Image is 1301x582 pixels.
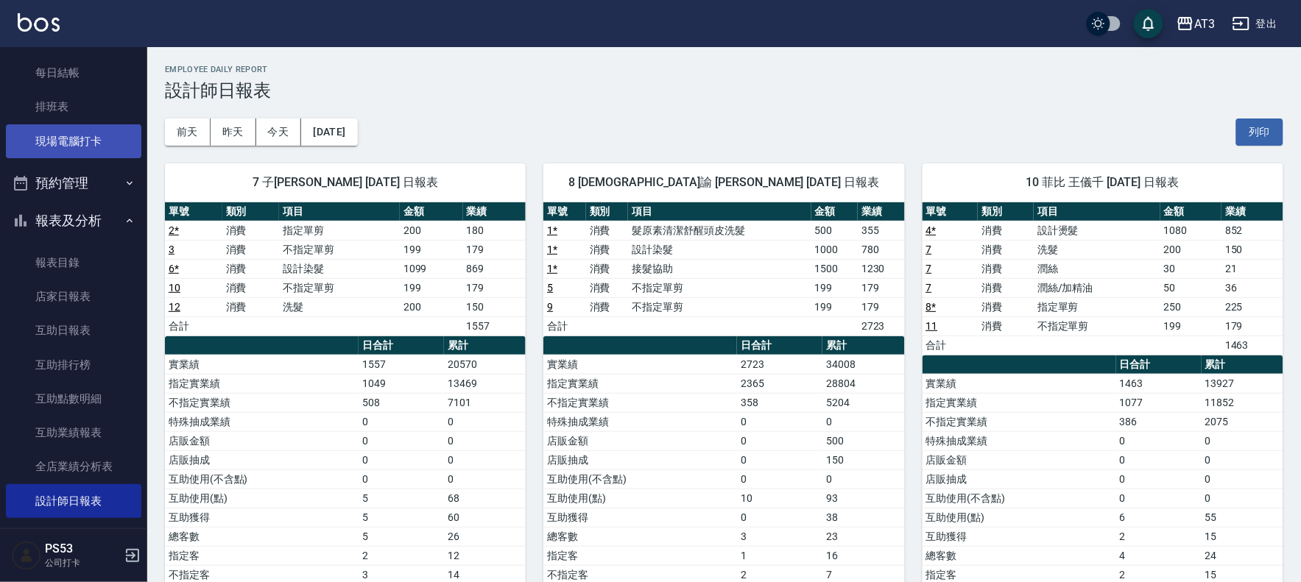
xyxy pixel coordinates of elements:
td: 總客數 [543,527,737,546]
td: 38 [822,508,904,527]
a: 設計師日報表 [6,484,141,518]
a: 現場電腦打卡 [6,124,141,158]
button: 登出 [1227,10,1283,38]
th: 業績 [1221,202,1283,221]
a: 7 [926,263,932,274]
button: [DATE] [301,118,357,146]
td: 潤絲 [1034,259,1160,278]
td: 設計燙髮 [1034,221,1160,240]
td: 店販抽成 [923,469,1116,489]
td: 消費 [586,221,629,240]
td: 852 [1221,221,1283,240]
a: 互助業績報表 [6,416,141,450]
h5: PS53 [45,542,120,556]
td: 特殊抽成業績 [543,412,737,431]
td: 特殊抽成業績 [923,431,1116,450]
td: 不指定實業績 [165,393,359,412]
a: 9 [547,301,553,313]
td: 0 [359,450,444,469]
td: 互助獲得 [923,527,1116,546]
td: 200 [400,221,463,240]
td: 消費 [586,297,629,316]
td: 199 [400,278,463,297]
td: 消費 [978,297,1034,316]
td: 0 [822,469,904,489]
td: 合計 [543,316,586,336]
h2: Employee Daily Report [165,65,1283,74]
td: 不指定單剪 [279,240,400,259]
h3: 設計師日報表 [165,80,1283,101]
button: 列印 [1236,118,1283,146]
div: AT3 [1194,15,1215,33]
td: 店販金額 [165,431,359,450]
td: 0 [444,450,526,469]
td: 店販金額 [923,450,1116,469]
td: 1000 [811,240,858,259]
td: 250 [1160,297,1222,316]
td: 洗髮 [1034,240,1160,259]
td: 508 [359,393,444,412]
td: 200 [1160,240,1222,259]
td: 1463 [1116,374,1202,393]
a: 設計師業績分析表 [6,518,141,552]
td: 869 [463,259,526,278]
td: 互助使用(點) [923,508,1116,527]
td: 20570 [444,355,526,374]
th: 金額 [400,202,463,221]
td: 互助使用(不含點) [923,489,1116,508]
td: 179 [463,278,526,297]
td: 150 [1221,240,1283,259]
td: 消費 [978,316,1034,336]
td: 34008 [822,355,904,374]
td: 消費 [586,278,629,297]
td: 386 [1116,412,1202,431]
td: 0 [1116,489,1202,508]
td: 不指定單剪 [1034,316,1160,336]
td: 2075 [1202,412,1283,431]
th: 項目 [279,202,400,221]
td: 1557 [463,316,526,336]
a: 排班表 [6,90,141,124]
button: 今天 [256,118,302,146]
td: 179 [1221,316,1283,336]
td: 179 [858,297,905,316]
td: 1500 [811,259,858,278]
th: 日合計 [359,336,444,355]
td: 2723 [737,355,822,374]
td: 21 [1221,259,1283,278]
td: 指定實業績 [165,374,359,393]
td: 指定單剪 [1034,297,1160,316]
td: 26 [444,527,526,546]
td: 1 [737,546,822,565]
td: 13927 [1202,374,1283,393]
a: 5 [547,282,553,294]
td: 0 [737,450,822,469]
td: 互助使用(點) [165,489,359,508]
td: 24 [1202,546,1283,565]
td: 0 [1202,469,1283,489]
td: 225 [1221,297,1283,316]
td: 店販金額 [543,431,737,450]
td: 互助使用(不含點) [165,469,359,489]
td: 55 [1202,508,1283,527]
td: 60 [444,508,526,527]
a: 10 [169,282,180,294]
td: 消費 [222,297,280,316]
a: 7 [926,244,932,255]
td: 0 [444,431,526,450]
td: 店販抽成 [543,450,737,469]
td: 指定實業績 [543,374,737,393]
td: 179 [858,278,905,297]
td: 消費 [222,240,280,259]
a: 每日結帳 [6,56,141,90]
td: 12 [444,546,526,565]
a: 店家日報表 [6,280,141,313]
td: 1099 [400,259,463,278]
th: 單號 [543,202,586,221]
td: 11852 [1202,393,1283,412]
td: 0 [359,469,444,489]
td: 消費 [222,278,280,297]
button: 預約管理 [6,164,141,202]
td: 指定單剪 [279,221,400,240]
th: 累計 [1202,355,1283,375]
